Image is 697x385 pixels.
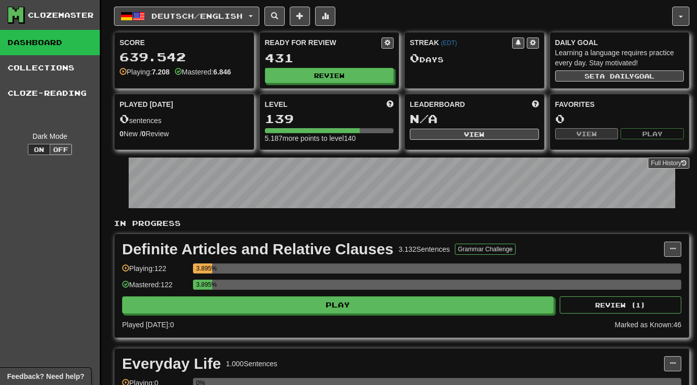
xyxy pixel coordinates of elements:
[122,356,221,371] div: Everyday Life
[120,129,249,139] div: New / Review
[264,7,285,26] button: Search sentences
[290,7,310,26] button: Add sentence to collection
[560,296,681,314] button: Review (1)
[410,99,465,109] span: Leaderboard
[120,130,124,138] strong: 0
[120,51,249,63] div: 639.542
[120,112,249,126] div: sentences
[152,68,170,76] strong: 7.208
[555,48,684,68] div: Learning a language requires practice every day. Stay motivated!
[410,37,512,48] div: Streak
[600,72,634,80] span: a daily
[555,70,684,82] button: Seta dailygoal
[151,12,243,20] span: Deutsch / English
[122,263,188,280] div: Playing: 122
[122,280,188,296] div: Mastered: 122
[114,7,259,26] button: Deutsch/English
[614,320,681,330] div: Marked as Known: 46
[122,321,174,329] span: Played [DATE]: 0
[399,244,450,254] div: 3.132 Sentences
[265,52,394,64] div: 431
[410,52,539,65] div: Day s
[114,218,689,228] p: In Progress
[441,40,457,47] a: (EDT)
[410,129,539,140] button: View
[175,67,231,77] div: Mastered:
[265,68,394,83] button: Review
[213,68,231,76] strong: 6.846
[410,51,419,65] span: 0
[50,144,72,155] button: Off
[648,158,689,169] a: Full History
[226,359,277,369] div: 1.000 Sentences
[122,296,554,314] button: Play
[120,111,129,126] span: 0
[196,263,212,274] div: 3.895%
[455,244,516,255] button: Grammar Challenge
[120,99,173,109] span: Played [DATE]
[555,99,684,109] div: Favorites
[196,280,212,290] div: 3.895%
[386,99,394,109] span: Score more points to level up
[28,10,94,20] div: Clozemaster
[555,37,684,48] div: Daily Goal
[621,128,684,139] button: Play
[265,112,394,125] div: 139
[142,130,146,138] strong: 0
[265,99,288,109] span: Level
[555,128,618,139] button: View
[265,133,394,143] div: 5.187 more points to level 140
[120,37,249,48] div: Score
[555,112,684,125] div: 0
[7,371,84,381] span: Open feedback widget
[532,99,539,109] span: This week in points, UTC
[410,111,438,126] span: N/A
[315,7,335,26] button: More stats
[28,144,50,155] button: On
[265,37,382,48] div: Ready for Review
[122,242,394,257] div: Definite Articles and Relative Clauses
[8,131,92,141] div: Dark Mode
[120,67,170,77] div: Playing:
